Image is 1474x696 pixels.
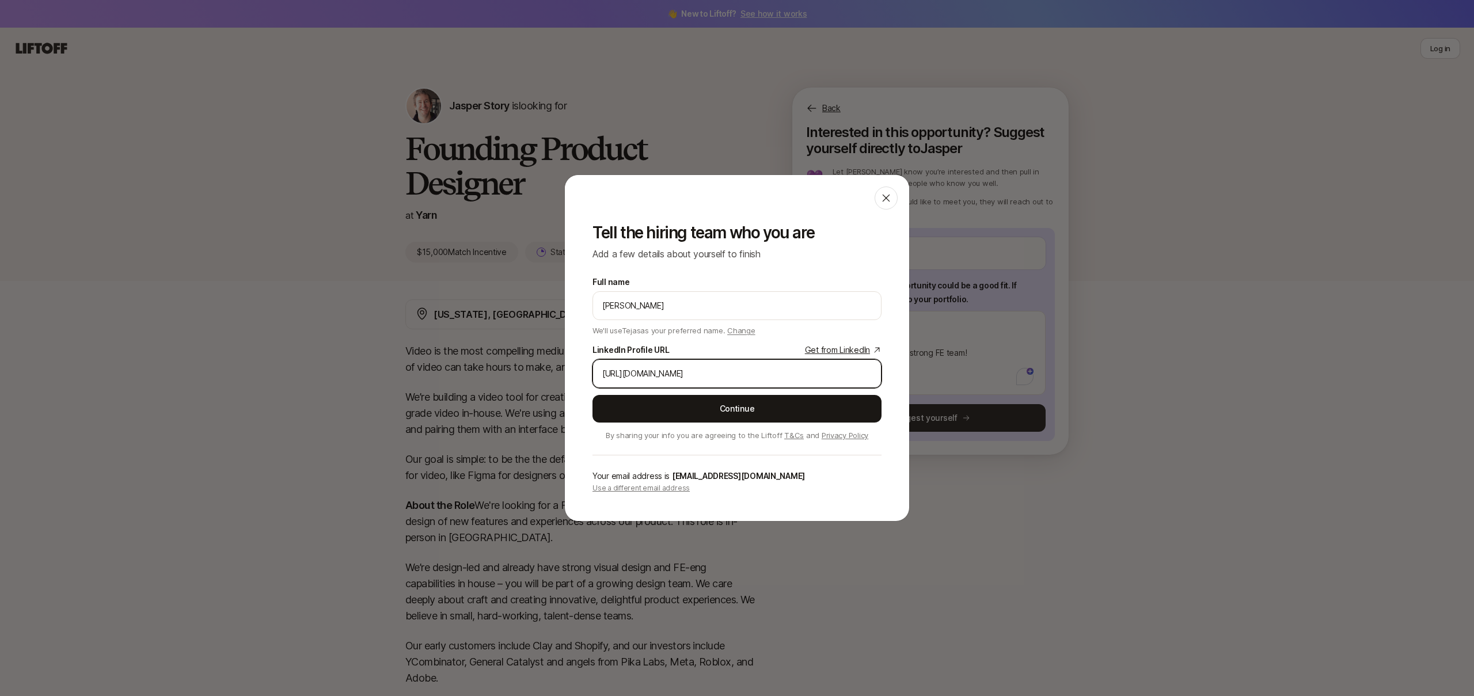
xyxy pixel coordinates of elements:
label: Full name [592,275,629,289]
button: Continue [592,395,882,423]
span: Change [727,326,755,335]
p: Use a different email address [592,483,882,493]
span: [EMAIL_ADDRESS][DOMAIN_NAME] [672,471,805,481]
p: We'll use Tejas as your preferred name. [592,322,755,336]
p: Your email address is [592,469,882,483]
p: Add a few details about yourself to finish [592,246,882,261]
input: e.g. https://www.linkedin.com/in/melanie-perkins [602,367,872,381]
input: e.g. Melanie Perkins [602,299,872,313]
p: Tell the hiring team who you are [592,223,882,242]
a: Get from LinkedIn [805,343,882,357]
a: Privacy Policy [822,431,868,440]
div: LinkedIn Profile URL [592,343,669,357]
p: By sharing your info you are agreeing to the Liftoff and [592,429,882,441]
a: T&Cs [784,431,804,440]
